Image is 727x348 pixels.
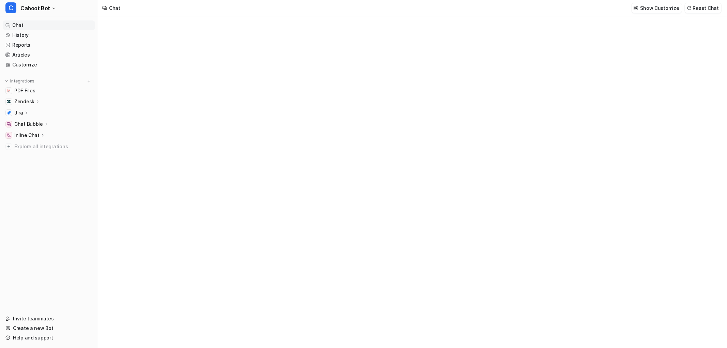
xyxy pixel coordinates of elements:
a: Reports [3,40,95,50]
img: PDF Files [7,89,11,93]
p: Inline Chat [14,132,40,139]
div: Chat [109,4,120,12]
a: Create a new Bot [3,323,95,333]
span: C [5,2,16,13]
a: Explore all integrations [3,142,95,151]
button: Show Customize [632,3,682,13]
img: expand menu [4,79,9,84]
img: customize [634,5,638,11]
img: Jira [7,111,11,115]
img: Inline Chat [7,133,11,137]
img: reset [687,5,692,11]
button: Integrations [3,78,36,85]
a: PDF FilesPDF Files [3,86,95,95]
img: explore all integrations [5,143,12,150]
img: menu_add.svg [87,79,91,84]
a: Invite teammates [3,314,95,323]
a: Articles [3,50,95,60]
p: Zendesk [14,98,34,105]
span: Cahoot Bot [20,3,50,13]
a: History [3,30,95,40]
a: Customize [3,60,95,70]
span: Explore all integrations [14,141,92,152]
button: Reset Chat [685,3,722,13]
p: Jira [14,109,23,116]
span: PDF Files [14,87,35,94]
a: Help and support [3,333,95,343]
img: Chat Bubble [7,122,11,126]
img: Zendesk [7,100,11,104]
p: Chat Bubble [14,121,43,127]
p: Integrations [10,78,34,84]
a: Chat [3,20,95,30]
p: Show Customize [640,4,679,12]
